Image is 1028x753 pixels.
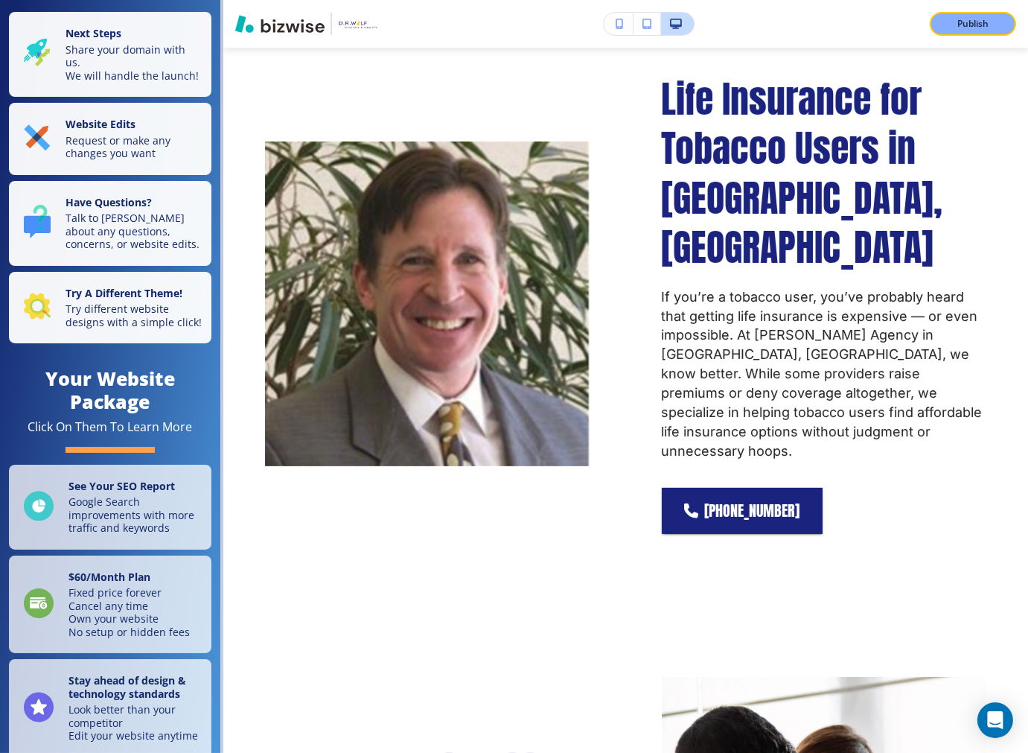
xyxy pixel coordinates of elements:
[9,465,211,550] a: See Your SEO ReportGoogle Search improvements with more traffic and keywords
[66,117,135,131] strong: Website Edits
[9,556,211,654] a: $60/Month PlanFixed price foreverCancel any timeOwn your websiteNo setup or hidden fees
[662,287,987,461] p: If you’re a tobacco user, you’ve probably heard that getting life insurance is expensive — or eve...
[28,419,193,435] div: Click On Them To Learn More
[66,212,202,251] p: Talk to [PERSON_NAME] about any questions, concerns, or website edits.
[957,17,989,31] p: Publish
[68,673,186,701] strong: Stay ahead of design & technology standards
[662,488,823,534] a: [PHONE_NUMBER]
[930,12,1016,36] button: Publish
[9,272,211,344] button: Try A Different Theme!Try different website designs with a simple click!
[68,586,190,638] p: Fixed price forever Cancel any time Own your website No setup or hidden fees
[68,479,175,493] strong: See Your SEO Report
[9,367,211,413] h4: Your Website Package
[68,703,202,743] p: Look better than your competitor Edit your website anytime
[66,286,182,300] strong: Try A Different Theme!
[66,302,202,328] p: Try different website designs with a simple click!
[9,181,211,266] button: Have Questions?Talk to [PERSON_NAME] about any questions, concerns, or website edits.
[66,26,121,40] strong: Next Steps
[9,103,211,175] button: Website EditsRequest or make any changes you want
[662,71,952,276] span: Life Insurance for Tobacco Users in [GEOGRAPHIC_DATA], [GEOGRAPHIC_DATA]
[66,43,202,83] p: Share your domain with us. We will handle the launch!
[338,19,378,29] img: Your Logo
[9,12,211,97] button: Next StepsShare your domain with us.We will handle the launch!
[68,495,202,535] p: Google Search improvements with more traffic and keywords
[977,702,1013,738] div: Open Intercom Messenger
[68,570,150,584] strong: $ 60 /Month Plan
[235,15,325,33] img: Bizwise Logo
[66,134,202,160] p: Request or make any changes you want
[265,142,590,467] img: <p><span style="color: rgb(26, 35, 126);">Life Insurance for Tobacco Users in Erie, PA</span></p>
[66,195,152,209] strong: Have Questions?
